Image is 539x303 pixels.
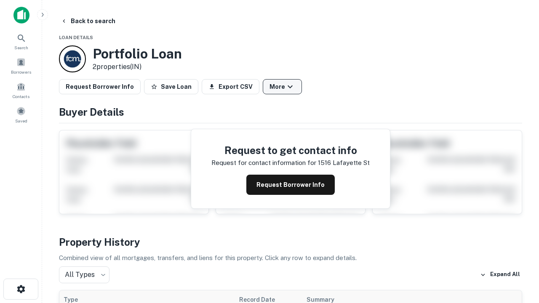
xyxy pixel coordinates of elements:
button: Export CSV [202,79,259,94]
span: Loan Details [59,35,93,40]
a: Borrowers [3,54,40,77]
button: Back to search [57,13,119,29]
button: More [263,79,302,94]
h3: Portfolio Loan [93,46,182,62]
iframe: Chat Widget [497,209,539,249]
h4: Property History [59,234,522,250]
span: Search [14,44,28,51]
h4: Request to get contact info [211,143,370,158]
p: 2 properties (IN) [93,62,182,72]
p: Combined view of all mortgages, transfers, and liens for this property. Click any row to expand d... [59,253,522,263]
span: Borrowers [11,69,31,75]
h4: Buyer Details [59,104,522,120]
button: Save Loan [144,79,198,94]
span: Contacts [13,93,29,100]
p: 1516 lafayette st [318,158,370,168]
img: capitalize-icon.png [13,7,29,24]
div: All Types [59,266,109,283]
span: Saved [15,117,27,124]
a: Contacts [3,79,40,101]
a: Saved [3,103,40,126]
button: Request Borrower Info [246,175,335,195]
button: Request Borrower Info [59,79,141,94]
a: Search [3,30,40,53]
p: Request for contact information for [211,158,316,168]
button: Expand All [478,268,522,281]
